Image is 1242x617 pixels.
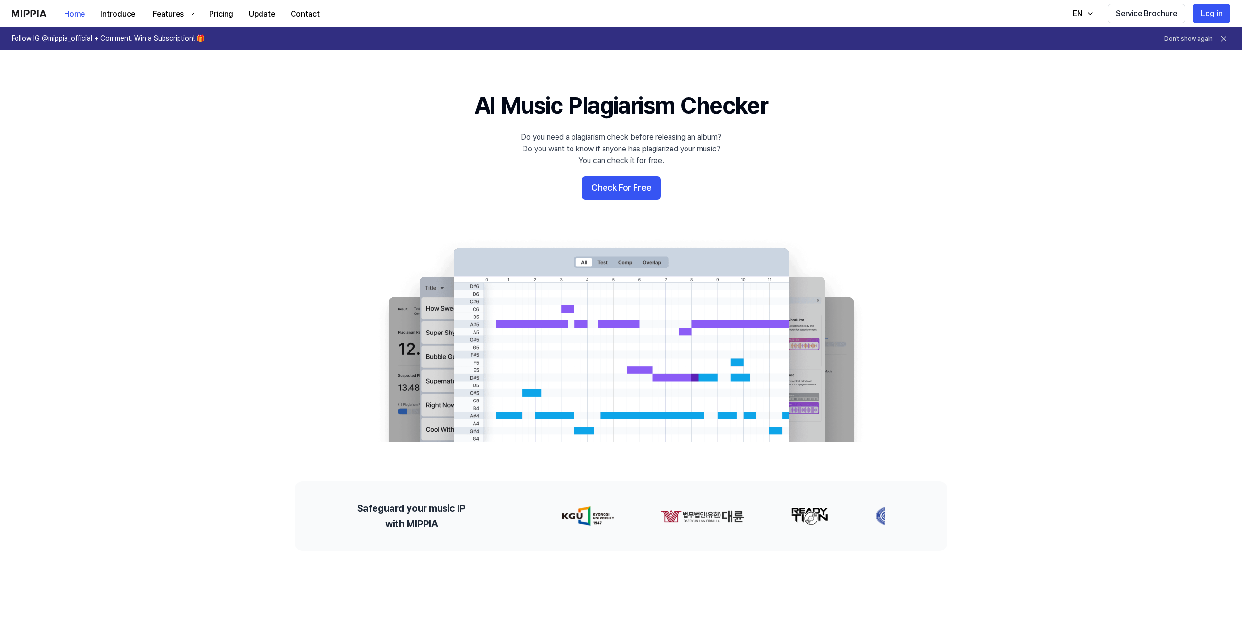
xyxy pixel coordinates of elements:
[521,132,721,167] div: Do you need a plagiarism check before releasing an album? Do you want to know if anyone has plagi...
[12,34,205,44] h1: Follow IG @mippia_official + Comment, Win a Subscription! 🎁
[1063,4,1100,23] button: EN
[582,176,661,200] button: Check For Free
[283,4,327,24] button: Contact
[12,10,47,17] img: logo
[788,506,826,526] img: partner-logo-2
[56,0,93,27] a: Home
[93,4,143,24] button: Introduce
[474,89,768,122] h1: AI Music Plagiarism Checker
[1108,4,1185,23] button: Service Brochure
[357,500,465,532] h2: Safeguard your music IP with MIPPIA
[559,506,611,526] img: partner-logo-0
[241,0,283,27] a: Update
[1071,8,1084,19] div: EN
[143,4,201,24] button: Features
[369,238,873,442] img: main Image
[1164,35,1213,43] button: Don't show again
[56,4,93,24] button: Home
[872,506,902,526] img: partner-logo-3
[1193,4,1230,23] button: Log in
[201,4,241,24] button: Pricing
[658,506,741,526] img: partner-logo-1
[241,4,283,24] button: Update
[151,8,186,20] div: Features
